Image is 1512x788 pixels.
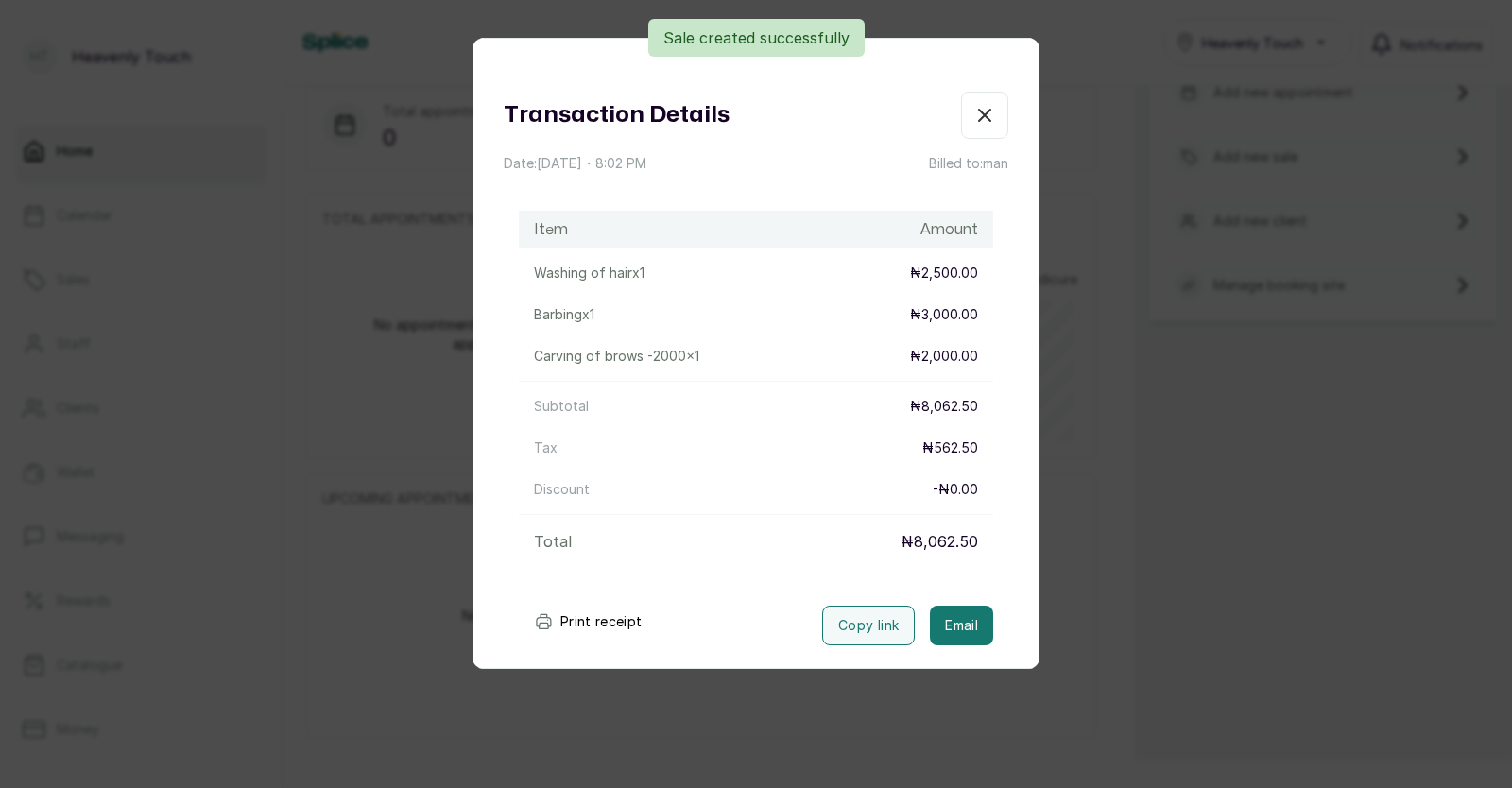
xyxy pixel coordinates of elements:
[534,347,699,366] p: Carving of brows -2000 x 1
[910,264,978,283] p: ₦2,500.00
[910,305,978,324] p: ₦3,000.00
[534,530,572,553] p: Total
[933,480,978,499] p: - ₦0.00
[901,530,978,553] p: ₦8,062.50
[534,438,558,457] p: Tax
[504,154,646,173] p: Date: [DATE] ・ 8:02 PM
[910,397,978,416] p: ₦8,062.50
[822,606,915,645] button: Copy link
[534,305,594,324] p: Barbing x 1
[663,26,850,49] p: Sale created successfully
[922,438,978,457] p: ₦562.50
[910,347,978,366] p: ₦2,000.00
[534,397,589,416] p: Subtotal
[534,218,568,241] h1: Item
[504,98,730,132] h1: Transaction Details
[534,480,590,499] p: Discount
[519,603,658,641] button: Print receipt
[930,606,993,645] button: Email
[534,264,644,283] p: Washing of hair x 1
[920,218,978,241] h1: Amount
[929,154,1008,173] p: Billed to: man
